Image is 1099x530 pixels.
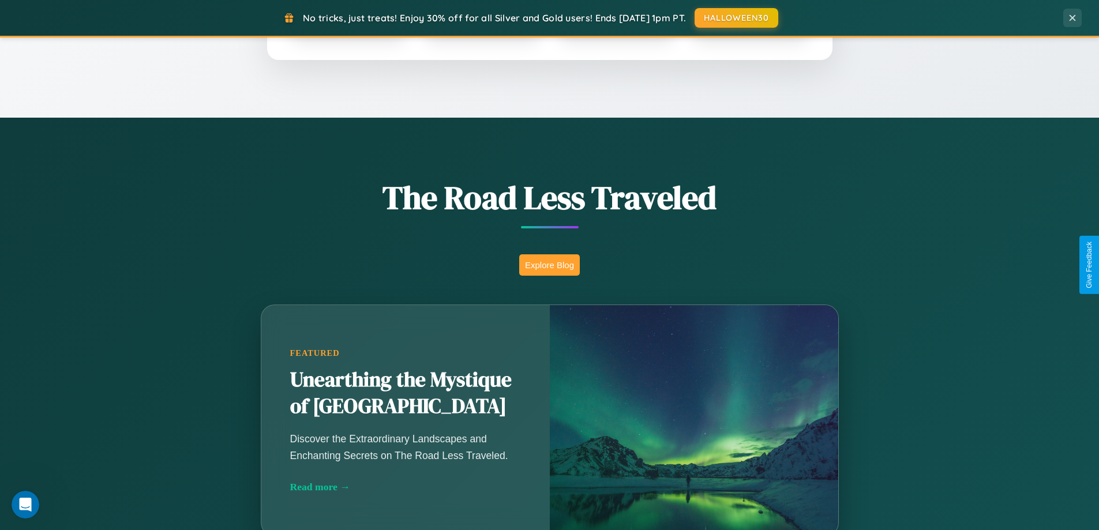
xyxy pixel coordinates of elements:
p: Discover the Extraordinary Landscapes and Enchanting Secrets on The Road Less Traveled. [290,431,521,463]
iframe: Intercom live chat [12,491,39,518]
div: Read more → [290,481,521,493]
span: No tricks, just treats! Enjoy 30% off for all Silver and Gold users! Ends [DATE] 1pm PT. [303,12,686,24]
div: Give Feedback [1085,242,1093,288]
div: Featured [290,348,521,358]
h1: The Road Less Traveled [204,175,896,220]
button: HALLOWEEN30 [695,8,778,28]
h2: Unearthing the Mystique of [GEOGRAPHIC_DATA] [290,367,521,420]
button: Explore Blog [519,254,580,276]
